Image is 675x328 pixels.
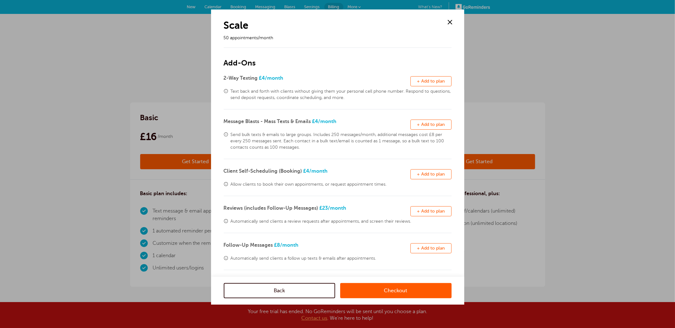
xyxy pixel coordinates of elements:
span: Message Blasts - Mass Texts & Emails [224,119,311,124]
span: + Add to plan [417,79,445,84]
a: Checkout [340,283,452,298]
span: + Add to plan [417,122,445,127]
span: /month [265,75,284,81]
button: + Add to plan [410,120,452,130]
span: + Add to plan [417,172,445,176]
span: /month [309,168,328,174]
span: /month [328,205,347,211]
span: Automatically send clients a follow up texts & emails after appointments. [231,255,452,262]
button: + Add to plan [410,206,452,216]
h1: Scale [224,19,437,32]
span: /month [280,242,299,248]
span: /month [318,119,337,124]
span: £8 [274,242,299,248]
span: Reviews (includes Follow-Up Messages) [224,205,318,211]
button: + Add to plan [410,169,452,179]
span: £4 [312,119,337,124]
span: + Add to plan [417,209,445,214]
span: Text back and forth with clients without giving them your personal cell phone number. Respond to ... [231,88,452,101]
span: 2-Way Texting [224,75,258,81]
button: + Add to plan [410,76,452,86]
span: + Add to plan [417,246,445,251]
span: £4 [259,75,284,81]
span: Automatically send clients a review requests after appointments, and screen their reviews. [231,218,452,225]
span: Allow clients to book their own appointments, or request appointment times. [231,181,452,188]
span: Client Self-Scheduling (Booking) [224,168,302,174]
span: Send bulk texts & emails to large groups. Includes 250 messages/month, additional messages cost £... [231,132,452,151]
p: 50 appointments/month [224,35,437,41]
span: £23 [320,205,347,211]
button: + Add to plan [410,243,452,253]
span: Follow-Up Messages [224,242,273,248]
a: Back [224,283,335,298]
h2: Add-Ons [224,47,452,68]
span: £4 [303,168,328,174]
